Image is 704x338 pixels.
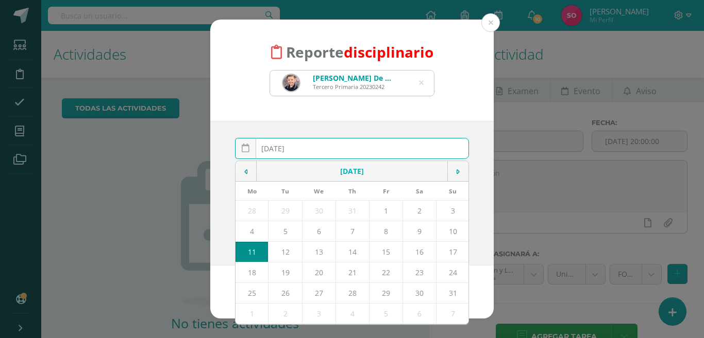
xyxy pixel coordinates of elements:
[236,262,269,282] td: 18
[269,262,302,282] td: 19
[236,282,269,303] td: 25
[369,282,403,303] td: 29
[302,241,336,262] td: 13
[481,13,500,32] button: Close (Esc)
[369,241,403,262] td: 15
[269,303,302,324] td: 2
[403,241,436,262] td: 16
[270,70,434,96] input: Busca un estudiante aquí...
[369,303,403,324] td: 5
[344,42,433,62] font: disciplinario
[302,262,336,282] td: 20
[403,262,436,282] td: 23
[436,282,470,303] td: 31
[236,182,269,201] th: Mo
[336,182,369,201] th: Th
[403,303,436,324] td: 6
[236,303,269,324] td: 1
[302,200,336,221] td: 30
[403,200,436,221] td: 2
[313,83,393,91] div: Tercero Primaria 20230242
[436,182,470,201] th: Su
[436,262,470,282] td: 24
[269,241,302,262] td: 12
[336,221,369,241] td: 7
[369,182,403,201] th: Fr
[236,221,269,241] td: 4
[369,200,403,221] td: 1
[436,303,470,324] td: 7
[269,200,302,221] td: 29
[336,262,369,282] td: 21
[336,241,369,262] td: 14
[313,73,393,83] div: [PERSON_NAME] De La [PERSON_NAME]
[336,282,369,303] td: 28
[403,221,436,241] td: 9
[436,200,470,221] td: 3
[436,221,470,241] td: 10
[257,161,448,182] td: [DATE]
[369,221,403,241] td: 8
[336,200,369,221] td: 31
[236,200,269,221] td: 28
[302,182,336,201] th: We
[302,221,336,241] td: 6
[302,282,336,303] td: 27
[269,182,302,201] th: Tu
[236,241,269,262] td: 11
[403,282,436,303] td: 30
[302,303,336,324] td: 3
[369,262,403,282] td: 22
[286,42,433,62] span: Reporte
[236,138,468,158] input: Fecha de ocurrencia
[336,303,369,324] td: 4
[269,282,302,303] td: 26
[436,241,470,262] td: 17
[269,221,302,241] td: 5
[283,75,299,91] img: 5870b78af57b692996231a2289c3392b.png
[403,182,436,201] th: Sa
